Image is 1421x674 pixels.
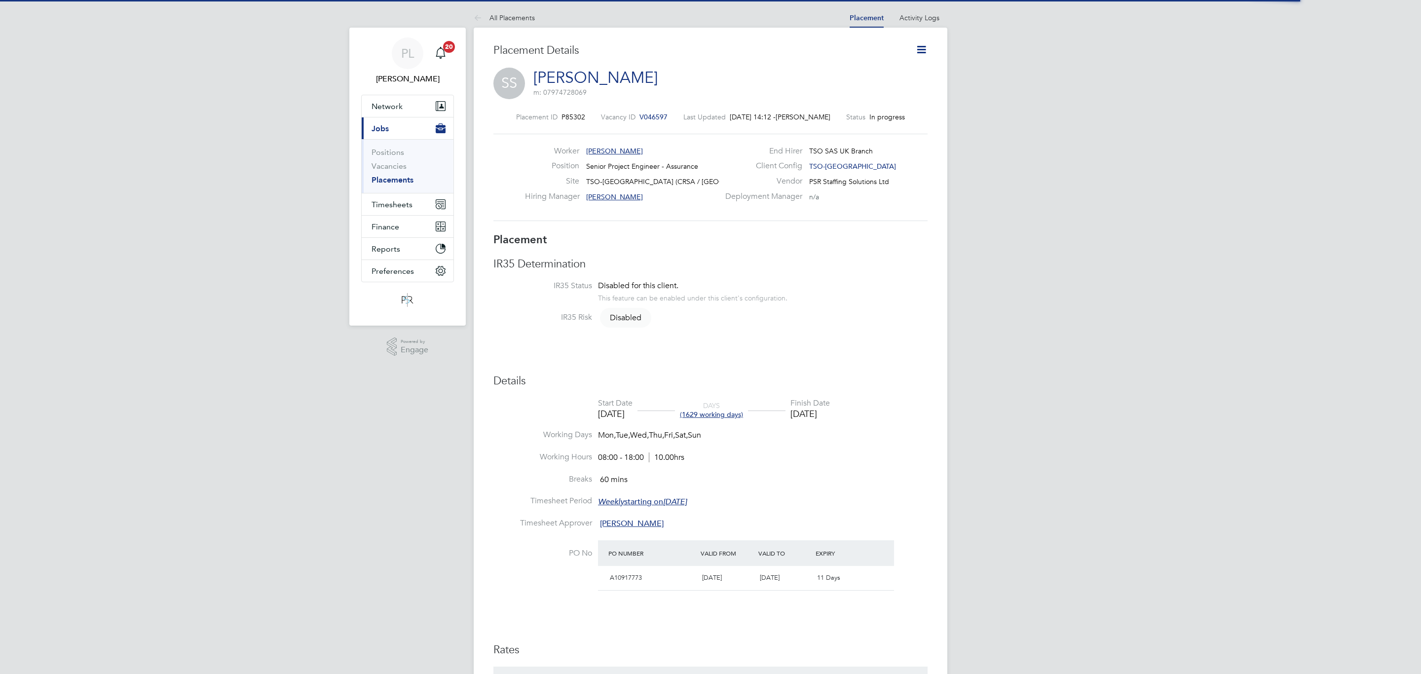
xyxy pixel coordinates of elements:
[809,192,819,201] span: n/a
[850,14,884,22] a: Placement
[493,374,928,388] h3: Details
[372,222,399,231] span: Finance
[813,544,871,562] div: Expiry
[598,291,787,302] div: This feature can be enabled under this client's configuration.
[372,244,400,254] span: Reports
[586,162,698,171] span: Senior Project Engineer - Assurance
[610,573,642,582] span: A10917773
[493,643,928,657] h3: Rates
[493,43,900,58] h3: Placement Details
[600,519,664,528] span: [PERSON_NAME]
[493,281,592,291] label: IR35 Status
[702,573,722,582] span: [DATE]
[525,176,579,187] label: Site
[516,112,558,121] label: Placement ID
[362,139,453,193] div: Jobs
[756,544,814,562] div: Valid To
[675,430,688,440] span: Sat,
[809,162,896,171] span: TSO-[GEOGRAPHIC_DATA]
[474,13,535,22] a: All Placements
[598,398,633,409] div: Start Date
[362,216,453,237] button: Finance
[649,452,684,462] span: 10.00hrs
[387,337,429,356] a: Powered byEngage
[598,497,624,507] em: Weekly
[760,573,780,582] span: [DATE]
[533,88,587,97] span: m: 07974728069
[776,112,830,121] span: [PERSON_NAME]
[600,475,628,485] span: 60 mins
[493,452,592,462] label: Working Hours
[598,452,684,463] div: 08:00 - 18:00
[790,398,830,409] div: Finish Date
[372,161,407,171] a: Vacancies
[493,518,592,528] label: Timesheet Approver
[533,68,658,87] a: [PERSON_NAME]
[399,292,416,308] img: psrsolutions-logo-retina.png
[493,430,592,440] label: Working Days
[493,233,547,246] b: Placement
[598,430,616,440] span: Mon,
[606,544,698,562] div: PO Number
[362,193,453,215] button: Timesheets
[598,408,633,419] div: [DATE]
[600,308,651,328] span: Disabled
[680,410,743,419] span: (1629 working days)
[349,28,466,326] nav: Main navigation
[431,37,450,69] a: 20
[362,238,453,260] button: Reports
[372,124,389,133] span: Jobs
[899,13,939,22] a: Activity Logs
[639,112,668,121] span: V046597
[598,497,687,507] span: starting on
[372,102,403,111] span: Network
[401,346,428,354] span: Engage
[525,191,579,202] label: Hiring Manager
[688,430,701,440] span: Sun
[493,496,592,506] label: Timesheet Period
[846,112,865,121] label: Status
[362,95,453,117] button: Network
[525,146,579,156] label: Worker
[493,548,592,559] label: PO No
[730,112,776,121] span: [DATE] 14:12 -
[809,177,889,186] span: PSR Staffing Solutions Ltd
[586,147,643,155] span: [PERSON_NAME]
[443,41,455,53] span: 20
[719,161,802,171] label: Client Config
[361,73,454,85] span: Paul Ledingham
[493,474,592,485] label: Breaks
[598,281,678,291] span: Disabled for this client.
[401,47,414,60] span: PL
[525,161,579,171] label: Position
[586,177,775,186] span: TSO-[GEOGRAPHIC_DATA] (CRSA / [GEOGRAPHIC_DATA])
[401,337,428,346] span: Powered by
[361,292,454,308] a: Go to home page
[719,146,802,156] label: End Hirer
[809,147,873,155] span: TSO SAS UK Branch
[493,312,592,323] label: IR35 Risk
[372,175,413,185] a: Placements
[719,191,802,202] label: Deployment Manager
[790,408,830,419] div: [DATE]
[664,430,675,440] span: Fri,
[362,260,453,282] button: Preferences
[663,497,687,507] em: [DATE]
[698,544,756,562] div: Valid From
[372,148,404,157] a: Positions
[869,112,905,121] span: In progress
[675,401,748,419] div: DAYS
[616,430,630,440] span: Tue,
[719,176,802,187] label: Vendor
[601,112,636,121] label: Vacancy ID
[630,430,649,440] span: Wed,
[361,37,454,85] a: PL[PERSON_NAME]
[649,430,664,440] span: Thu,
[372,266,414,276] span: Preferences
[561,112,585,121] span: P85302
[586,192,643,201] span: [PERSON_NAME]
[372,200,412,209] span: Timesheets
[493,257,928,271] h3: IR35 Determination
[817,573,840,582] span: 11 Days
[362,117,453,139] button: Jobs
